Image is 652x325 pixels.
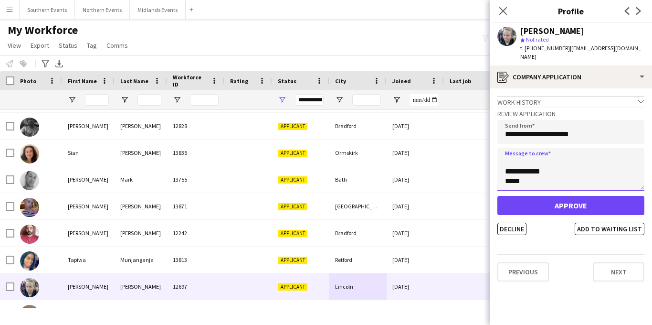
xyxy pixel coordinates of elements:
input: First Name Filter Input [85,94,109,106]
img: Temi Ayadi [20,305,39,324]
div: Tapiwa [62,247,115,273]
div: Company application [490,65,652,88]
img: Sharon Manoranjan Arokiya Prasath [20,118,39,137]
div: Retford [329,247,387,273]
div: 12697 [167,273,224,300]
h3: Review Application [497,109,644,118]
div: Ormskirk [329,140,387,166]
span: t. [PHONE_NUMBER] [520,44,570,52]
div: 13755 [167,166,224,193]
div: Munjanganja [115,247,167,273]
input: Workforce ID Filter Input [190,94,219,106]
a: View [4,39,25,52]
div: Sian [62,140,115,166]
div: [PERSON_NAME] [62,273,115,300]
div: [PERSON_NAME] [520,27,584,35]
button: Next [593,262,644,282]
span: Applicant [278,230,307,237]
div: [PERSON_NAME] [115,193,167,219]
span: Export [31,41,49,50]
div: [DATE] [387,113,444,139]
app-action-btn: Export XLSX [53,58,65,69]
img: Simon Mark [20,171,39,190]
a: Status [55,39,81,52]
span: Joined [392,77,411,85]
div: [DATE] [387,220,444,246]
div: 12828 [167,113,224,139]
span: Comms [106,41,128,50]
div: Work history [497,96,644,107]
span: Tag [87,41,97,50]
span: Not rated [526,36,549,43]
span: Status [278,77,296,85]
span: | [EMAIL_ADDRESS][DOMAIN_NAME] [520,44,641,60]
h3: Profile [490,5,652,17]
div: Lincoln [329,273,387,300]
a: Tag [83,39,101,52]
div: [PERSON_NAME] [62,220,115,246]
img: Stacie Bradwell [20,198,39,217]
div: [PERSON_NAME] [115,113,167,139]
span: Last job [450,77,471,85]
div: [PERSON_NAME] [115,273,167,300]
span: Applicant [278,283,307,291]
div: Mark [115,166,167,193]
button: Decline [497,223,526,235]
div: [PERSON_NAME] [62,193,115,219]
div: Bradford [329,220,387,246]
span: City [335,77,346,85]
div: 12242 [167,220,224,246]
button: Open Filter Menu [120,96,129,104]
img: Syed Muhammad Ahmed [20,225,39,244]
img: Tara Vanderhyden [20,278,39,297]
a: Export [27,39,53,52]
input: Joined Filter Input [410,94,438,106]
button: Open Filter Menu [278,96,286,104]
span: Photo [20,77,36,85]
img: Sian Jenkins [20,144,39,163]
span: View [8,41,21,50]
img: Tapiwa Munjanganja [20,251,39,271]
div: [PERSON_NAME] [115,140,167,166]
span: My Workforce [8,23,78,37]
button: Southern Events [20,0,75,19]
div: [DATE] [387,247,444,273]
button: Open Filter Menu [335,96,344,104]
span: Applicant [278,150,307,157]
input: Last Name Filter Input [137,94,161,106]
span: Applicant [278,203,307,210]
div: 13871 [167,193,224,219]
span: Status [59,41,77,50]
div: [PERSON_NAME] [115,220,167,246]
app-action-btn: Advanced filters [40,58,51,69]
button: Northern Events [75,0,130,19]
span: Applicant [278,176,307,184]
div: [DATE] [387,273,444,300]
span: Rating [230,77,248,85]
div: Bradford [329,113,387,139]
button: Add to waiting list [575,223,644,235]
div: [DATE] [387,140,444,166]
span: Last Name [120,77,148,85]
span: Workforce ID [173,74,207,88]
div: Bath [329,166,387,193]
span: Applicant [278,123,307,130]
button: Open Filter Menu [68,96,76,104]
button: Approve [497,196,644,215]
a: Comms [103,39,132,52]
input: City Filter Input [352,94,381,106]
div: [PERSON_NAME] [62,113,115,139]
button: Previous [497,262,549,282]
button: Open Filter Menu [392,96,401,104]
div: [DATE] [387,166,444,193]
span: Applicant [278,257,307,264]
span: First Name [68,77,97,85]
div: [PERSON_NAME] [62,166,115,193]
div: 13835 [167,140,224,166]
div: [DATE] [387,193,444,219]
div: [GEOGRAPHIC_DATA] [329,193,387,219]
button: Open Filter Menu [173,96,181,104]
button: Midlands Events [130,0,186,19]
div: 13813 [167,247,224,273]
